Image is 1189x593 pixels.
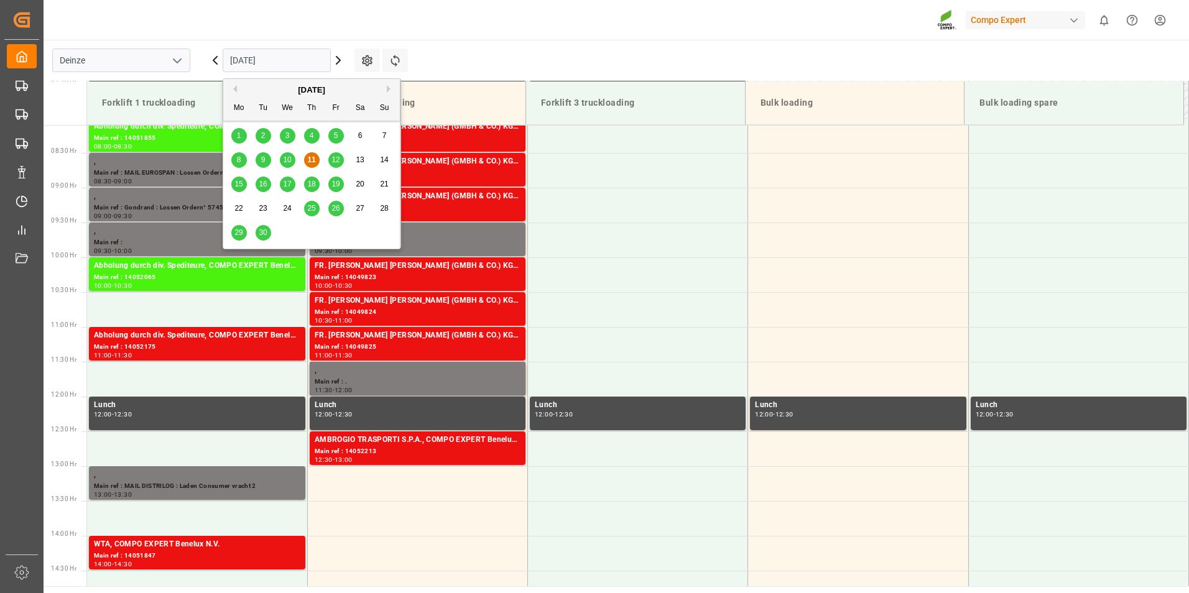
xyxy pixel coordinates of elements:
div: Bulk loading spare [974,91,1173,114]
div: - [112,411,114,417]
div: 12:00 [755,411,773,417]
div: , [315,225,520,237]
div: Choose Friday, September 5th, 2025 [328,128,344,144]
div: Main ref : 14049822 [315,203,520,213]
div: AMBROGIO TRASPORTI S.P.A., COMPO EXPERT Benelux N.V. [315,434,520,446]
div: Lunch [976,399,1182,411]
div: Choose Thursday, September 18th, 2025 [304,177,320,192]
span: 4 [310,131,314,140]
div: - [333,318,335,323]
div: 13:30 [114,492,132,497]
span: 12:30 Hr [51,426,76,433]
div: Abholung durch div. Spediteure, COMPO EXPERT Benelux N.V. [94,121,300,133]
div: 08:00 [94,144,112,149]
div: 10:30 [335,283,353,288]
div: FR. [PERSON_NAME] [PERSON_NAME] (GMBH & CO.) KG, COMPO EXPERT Benelux N.V. [315,155,520,168]
span: 7 [382,131,387,140]
div: 12:30 [114,411,132,417]
div: Main ref : . [315,237,520,248]
button: Previous Month [229,85,237,93]
div: Choose Saturday, September 6th, 2025 [353,128,368,144]
div: Choose Monday, September 22nd, 2025 [231,201,247,216]
div: 10:00 [94,283,112,288]
div: 12:30 [315,457,333,462]
span: 28 [380,204,388,213]
div: , [94,225,300,237]
div: 12:00 [315,411,333,417]
div: WTA, COMPO EXPERT Benelux N.V. [94,538,300,551]
div: Choose Thursday, September 4th, 2025 [304,128,320,144]
span: 15 [234,180,243,188]
div: Main ref : 14051855 [94,133,300,144]
span: 12:00 Hr [51,391,76,398]
div: - [994,411,996,417]
span: 19 [331,180,340,188]
div: Choose Tuesday, September 9th, 2025 [256,152,271,168]
span: 13 [356,155,364,164]
span: 14 [380,155,388,164]
div: Choose Tuesday, September 16th, 2025 [256,177,271,192]
span: 26 [331,204,340,213]
div: FR. [PERSON_NAME] [PERSON_NAME] (GMBH & CO.) KG, COMPO EXPERT Benelux N.V. [315,329,520,342]
div: Choose Sunday, September 21st, 2025 [377,177,392,192]
input: Type to search/select [52,48,190,72]
div: Choose Saturday, September 27th, 2025 [353,201,368,216]
div: 09:30 [94,248,112,254]
button: Next Month [387,85,394,93]
span: 9 [261,155,266,164]
span: 09:30 Hr [51,217,76,224]
span: 20 [356,180,364,188]
button: Compo Expert [966,8,1090,32]
span: 2 [261,131,266,140]
div: Choose Sunday, September 7th, 2025 [377,128,392,144]
div: Choose Monday, September 1st, 2025 [231,128,247,144]
div: Main ref : 14052175 [94,342,300,352]
div: Main ref : 14049825 [315,342,520,352]
div: Abholung durch div. Spediteure, COMPO EXPERT Benelux N.V. [94,260,300,272]
div: FR. [PERSON_NAME] [PERSON_NAME] (GMBH & CO.) KG, COMPO EXPERT Benelux N.V. [315,190,520,203]
div: Main ref : 14049820 [315,133,520,144]
span: 12 [331,155,340,164]
div: Abholung durch div. Spediteure, COMPO EXPERT Benelux N.V. [94,329,300,342]
button: Help Center [1118,6,1146,34]
div: 12:00 [976,411,994,417]
div: Lunch [94,399,300,411]
span: 17 [283,180,291,188]
div: Choose Wednesday, September 10th, 2025 [280,152,295,168]
span: 18 [307,180,315,188]
div: Choose Wednesday, September 3rd, 2025 [280,128,295,144]
div: Main ref : 14049824 [315,307,520,318]
div: 12:30 [996,411,1014,417]
div: Choose Tuesday, September 23rd, 2025 [256,201,271,216]
div: Main ref : Gondrand : Lossen Ordern° 5745268 [94,203,300,213]
div: , [94,469,300,481]
span: 23 [259,204,267,213]
div: - [112,352,114,358]
div: 12:00 [535,411,553,417]
div: Main ref : [94,237,300,248]
div: 14:30 [114,561,132,567]
div: - [333,457,335,462]
div: 12:30 [335,411,353,417]
img: Screenshot%202023-09-29%20at%2010.02.21.png_1712312052.png [937,9,957,31]
div: Choose Friday, September 19th, 2025 [328,177,344,192]
span: 3 [285,131,290,140]
div: Forklift 3 truckloading [536,91,735,114]
div: Main ref : MAIL DISTRILOG : Laden Consumer vracht 2 [94,481,300,492]
span: 11:30 Hr [51,356,76,363]
div: - [333,352,335,358]
div: Forklift 2 truckloading [317,91,516,114]
div: 13:00 [335,457,353,462]
input: DD.MM.YYYY [223,48,331,72]
span: 13:00 Hr [51,461,76,467]
div: 10:30 [315,318,333,323]
div: Lunch [315,399,520,411]
div: Choose Wednesday, September 17th, 2025 [280,177,295,192]
div: 11:30 [114,352,132,358]
span: 6 [358,131,363,140]
div: - [112,492,114,497]
div: 14:00 [94,561,112,567]
span: 10 [283,155,291,164]
div: 09:00 [94,213,112,219]
div: 12:00 [335,387,353,393]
